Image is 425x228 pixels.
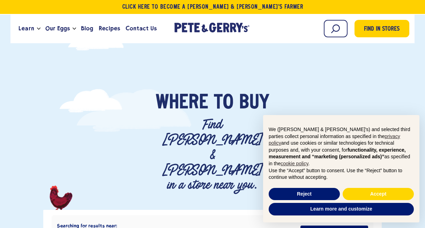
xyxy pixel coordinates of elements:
span: Find in Stores [364,25,400,34]
p: Find [PERSON_NAME] & [PERSON_NAME]'s in a store near you. [162,117,263,192]
a: Contact Us [123,19,159,38]
a: Learn [16,19,37,38]
span: Our Eggs [45,24,70,33]
button: Open the dropdown menu for Our Eggs [73,28,76,30]
input: Search [324,20,348,37]
span: Contact Us [126,24,157,33]
span: Learn [18,24,34,33]
button: Open the dropdown menu for Learn [37,28,40,30]
a: Our Eggs [43,19,73,38]
button: Reject [269,188,340,200]
span: To [214,93,233,114]
a: Find in Stores [355,20,409,37]
button: Accept [343,188,414,200]
a: Blog [78,19,96,38]
span: Blog [81,24,93,33]
a: cookie policy [281,161,308,166]
span: Where [156,93,208,114]
p: Use the “Accept” button to consent. Use the “Reject” button to continue without accepting. [269,167,414,181]
span: Recipes [99,24,120,33]
a: Recipes [96,19,123,38]
span: Buy [239,93,269,114]
p: We ([PERSON_NAME] & [PERSON_NAME]'s) and selected third parties collect personal information as s... [269,126,414,167]
button: Learn more and customize [269,203,414,215]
